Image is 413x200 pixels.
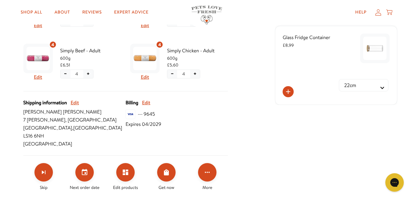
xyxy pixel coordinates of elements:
[50,6,75,18] a: About
[60,55,121,62] span: 600g
[190,70,200,78] button: Increase quantity
[83,70,93,78] button: Increase quantity
[49,41,57,48] div: 4 units of item: Simply Beef - Adult
[156,41,163,48] div: 4 units of item: Simply Chicken - Adult
[159,184,174,191] span: Get now
[350,6,371,18] a: Help
[142,99,150,107] button: Edit
[61,70,70,78] button: Decrease quantity
[167,55,228,62] span: 600g
[167,62,178,68] span: £5.60
[167,70,177,78] button: Decrease quantity
[23,140,126,148] span: [GEOGRAPHIC_DATA]
[34,163,53,182] button: Skip subscription
[283,34,330,41] span: Glass Fridge Container
[23,124,126,140] span: [GEOGRAPHIC_DATA] , [GEOGRAPHIC_DATA] LS16 6NH
[75,70,78,77] span: 4
[23,116,126,124] span: 7 [PERSON_NAME] , [GEOGRAPHIC_DATA]
[125,120,161,128] span: Expires 04/2029
[125,109,135,119] img: svg%3E
[23,108,126,116] span: [PERSON_NAME] [PERSON_NAME]
[363,37,387,60] img: Glass Fridge Container
[60,47,121,55] span: Simply Beef - Adult
[23,163,228,191] div: Make changes for subscription
[167,47,228,55] span: Simply Chicken - Adult
[283,42,294,48] span: £8.99
[158,41,161,48] span: 4
[133,47,157,70] img: Simply Chicken - Adult
[141,73,149,81] button: Edit
[198,163,216,182] button: Click for more options
[40,184,48,191] span: Skip
[182,70,185,77] span: 4
[70,184,100,191] span: Next order date
[130,41,228,84] div: Subscription product: Simply Chicken - Adult
[34,73,42,81] button: Edit
[125,99,138,107] span: Billing
[77,6,106,18] a: Reviews
[382,171,407,194] iframe: Gorgias live chat messenger
[157,163,176,182] button: Order Now
[71,99,79,107] button: Edit
[202,184,212,191] span: More
[51,41,54,48] span: 4
[109,6,153,18] a: Expert Advice
[191,6,222,24] img: Pets Love Fresh
[75,163,94,182] button: Set your next order date
[23,41,121,84] div: Subscription product: Simply Beef - Adult
[138,110,155,118] span: ···· 9645
[34,22,42,30] button: Edit
[116,163,135,182] button: Edit products
[23,99,67,107] span: Shipping information
[16,6,47,18] a: Shop All
[60,62,70,68] span: £6.51
[141,22,149,30] button: Edit
[26,47,50,70] img: Simply Beef - Adult
[113,184,138,191] span: Edit products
